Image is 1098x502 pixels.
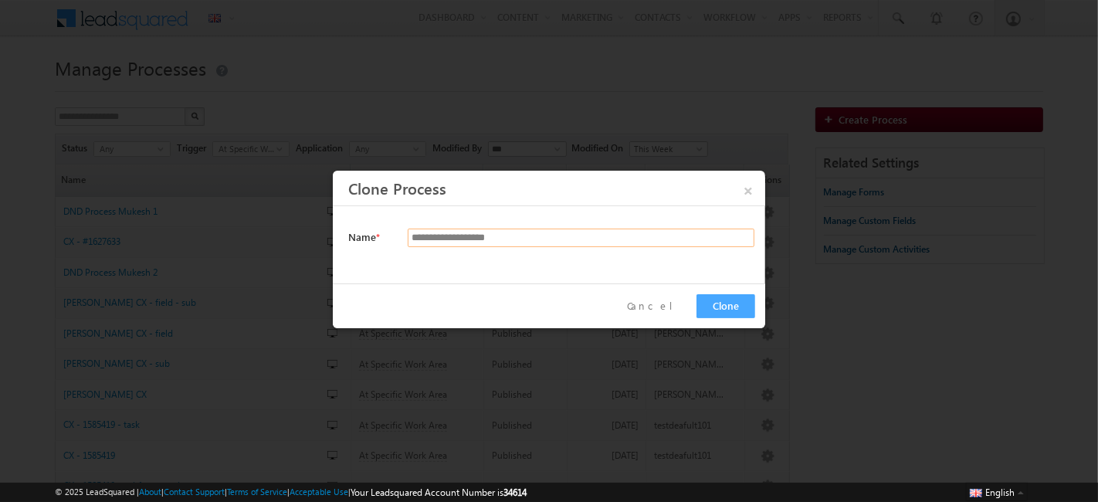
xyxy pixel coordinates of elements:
[227,487,287,497] a: Terms of Service
[696,294,755,318] button: Clone
[348,230,376,243] span: Name
[966,483,1028,501] button: English
[351,487,527,498] span: Your Leadsquared Account Number is
[164,487,225,497] a: Contact Support
[615,295,696,317] button: Cancel
[139,487,161,497] a: About
[290,487,348,497] a: Acceptable Use
[55,485,527,500] span: © 2025 LeadSquared | | | | |
[348,175,761,202] h3: Clone Process
[735,175,761,202] span: ×
[986,487,1015,498] span: English
[503,487,527,498] span: 34614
